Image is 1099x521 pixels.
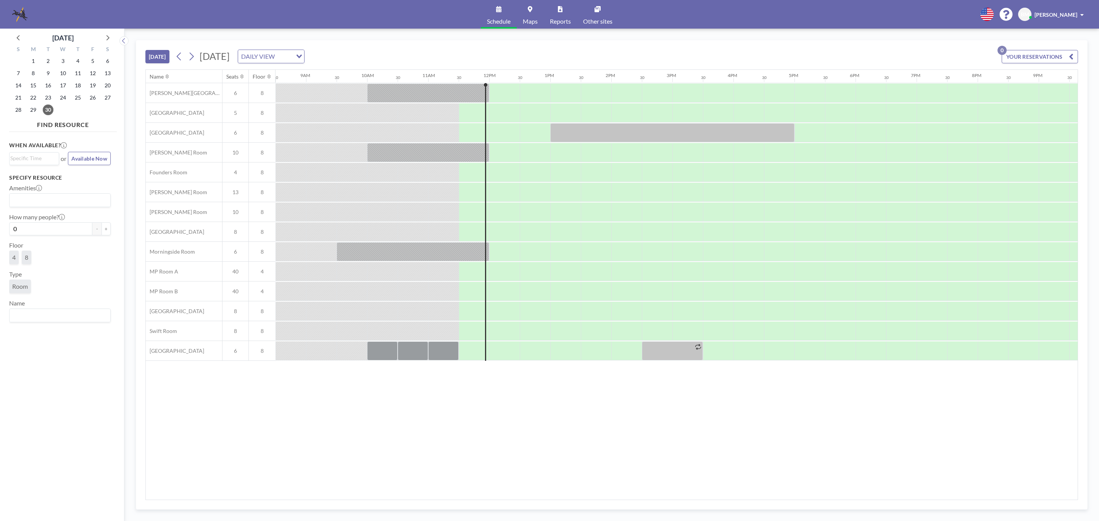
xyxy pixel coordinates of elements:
div: T [41,45,56,55]
span: Tuesday, September 2, 2025 [43,56,53,66]
span: Tuesday, September 30, 2025 [43,105,53,115]
span: Sunday, September 7, 2025 [13,68,24,79]
img: organization-logo [12,7,27,22]
span: Founders Room [146,169,187,176]
label: Floor [9,241,23,249]
div: 7PM [911,72,920,78]
span: [GEOGRAPHIC_DATA] [146,109,204,116]
span: Wednesday, September 10, 2025 [58,68,68,79]
div: Name [150,73,164,80]
span: DAILY VIEW [240,51,276,61]
div: 30 [640,75,645,80]
span: [PERSON_NAME][GEOGRAPHIC_DATA] [146,90,222,96]
span: 6 [222,347,248,354]
span: Thursday, September 18, 2025 [73,80,83,91]
input: Search for option [10,310,106,320]
span: 4 [12,254,16,261]
div: 11AM [422,72,435,78]
div: 9AM [300,72,310,78]
button: - [92,222,102,235]
span: Maps [523,18,538,24]
span: Other sites [583,18,612,24]
span: Wednesday, September 17, 2025 [58,80,68,91]
div: 30 [823,75,828,80]
span: [PERSON_NAME] Room [146,209,207,215]
span: Thursday, September 11, 2025 [73,68,83,79]
span: 8 [249,209,276,215]
div: 2PM [606,72,615,78]
div: M [26,45,41,55]
span: MP Room A [146,268,178,275]
span: Sunday, September 21, 2025 [13,92,24,103]
div: Search for option [10,309,110,322]
span: 8 [249,149,276,156]
span: Friday, September 26, 2025 [87,92,98,103]
span: Swift Room [146,328,177,334]
span: [GEOGRAPHIC_DATA] [146,228,204,235]
div: 30 [701,75,706,80]
div: 12PM [483,72,496,78]
div: 3PM [667,72,676,78]
span: or [61,155,66,162]
span: 6 [222,129,248,136]
span: 8 [249,90,276,96]
div: Search for option [10,194,110,207]
span: 8 [222,328,248,334]
div: 30 [457,75,461,80]
span: 4 [249,288,276,295]
span: Tuesday, September 16, 2025 [43,80,53,91]
span: 8 [249,228,276,235]
span: Saturday, September 6, 2025 [102,56,113,66]
span: Monday, September 15, 2025 [28,80,39,91]
div: 30 [945,75,950,80]
div: S [100,45,115,55]
span: Morningside Room [146,248,195,255]
span: Sunday, September 28, 2025 [13,105,24,115]
span: 8 [249,169,276,176]
span: Tuesday, September 9, 2025 [43,68,53,79]
span: BM [1021,11,1029,18]
div: S [11,45,26,55]
span: Wednesday, September 3, 2025 [58,56,68,66]
span: 8 [222,308,248,315]
span: Available Now [71,155,107,162]
span: 40 [222,288,248,295]
span: Room [12,283,28,290]
span: 6 [222,90,248,96]
div: 30 [335,75,339,80]
span: Saturday, September 13, 2025 [102,68,113,79]
span: MP Room B [146,288,178,295]
span: 10 [222,209,248,215]
span: Reports [550,18,571,24]
span: [DATE] [200,50,230,62]
span: Saturday, September 20, 2025 [102,80,113,91]
div: 30 [518,75,522,80]
span: Friday, September 19, 2025 [87,80,98,91]
span: 5 [222,109,248,116]
span: Friday, September 12, 2025 [87,68,98,79]
label: Name [9,299,25,307]
div: 30 [1067,75,1072,80]
label: How many people? [9,213,65,221]
span: 8 [249,109,276,116]
label: Type [9,270,22,278]
h4: FIND RESOURCE [9,118,117,129]
span: Schedule [487,18,511,24]
div: T [70,45,85,55]
div: 9PM [1033,72,1043,78]
span: 8 [249,347,276,354]
input: Search for option [10,154,55,162]
span: 8 [249,328,276,334]
span: 13 [222,189,248,196]
span: [PERSON_NAME] [1035,11,1077,18]
input: Search for option [10,195,106,205]
p: 0 [997,46,1007,55]
span: Monday, September 1, 2025 [28,56,39,66]
div: W [56,45,71,55]
span: Saturday, September 27, 2025 [102,92,113,103]
div: Floor [253,73,266,80]
div: 4PM [728,72,737,78]
span: 8 [25,254,28,261]
span: Friday, September 5, 2025 [87,56,98,66]
span: Thursday, September 25, 2025 [73,92,83,103]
